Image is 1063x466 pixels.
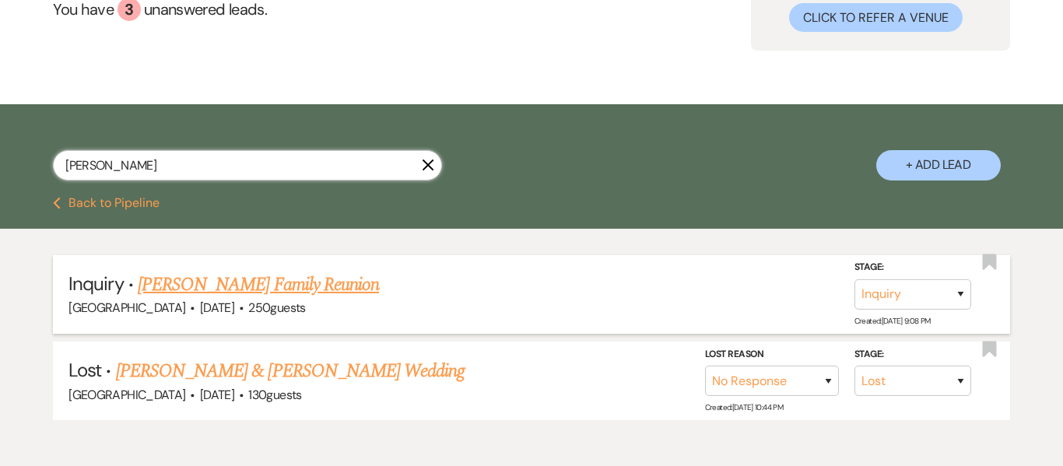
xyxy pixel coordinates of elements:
[705,402,783,412] span: Created: [DATE] 10:44 PM
[116,357,465,385] a: [PERSON_NAME] & [PERSON_NAME] Wedding
[68,272,123,296] span: Inquiry
[200,387,234,403] span: [DATE]
[248,300,305,316] span: 250 guests
[53,150,442,180] input: Search by name, event date, email address or phone number
[854,345,971,363] label: Stage:
[248,387,301,403] span: 130 guests
[68,358,101,382] span: Lost
[53,197,160,209] button: Back to Pipeline
[68,387,185,403] span: [GEOGRAPHIC_DATA]
[705,345,839,363] label: Lost Reason
[138,271,379,299] a: [PERSON_NAME] Family Reunion
[789,3,963,32] button: Click to Refer a Venue
[854,259,971,276] label: Stage:
[200,300,234,316] span: [DATE]
[876,150,1001,180] button: + Add Lead
[854,316,931,326] span: Created: [DATE] 9:08 PM
[68,300,185,316] span: [GEOGRAPHIC_DATA]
